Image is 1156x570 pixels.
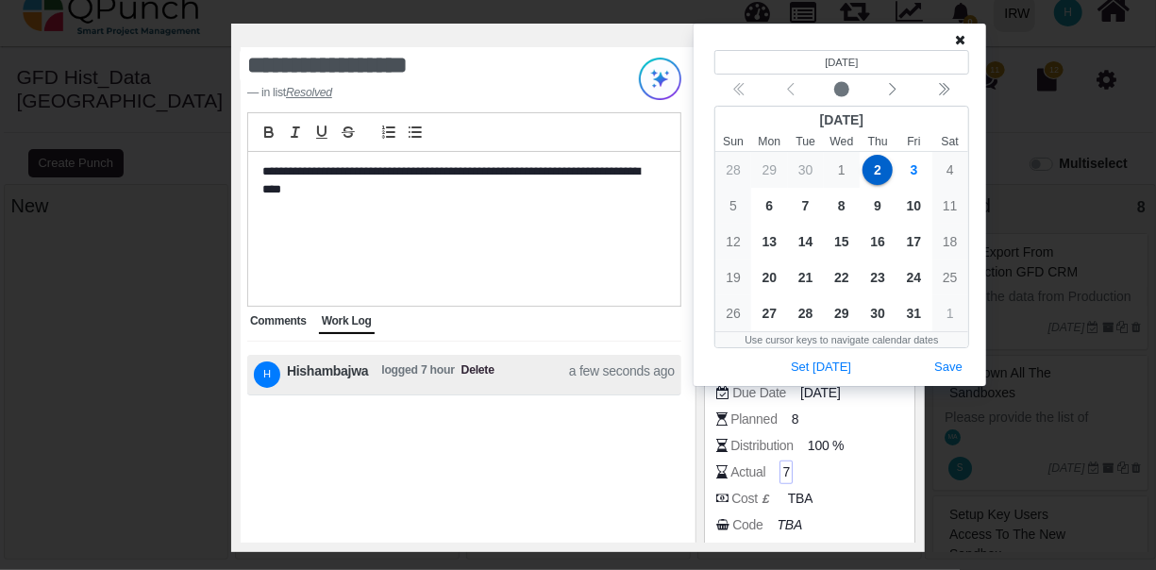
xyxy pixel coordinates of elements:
div: 10/23/2025 [860,260,896,295]
span: 3 [899,155,930,185]
div: Actual [730,462,765,482]
div: 9/29/2025 [751,152,787,188]
div: 10/29/2025 [824,295,860,331]
span: 15 [827,226,857,257]
span: 9 [863,191,893,221]
small: Friday [896,133,931,150]
div: 10/26/2025 [715,295,751,331]
span: 30 [863,298,893,328]
small: Thursday [860,133,896,150]
button: Save [928,355,969,380]
small: Saturday [932,133,968,150]
svg: circle fill [834,82,849,97]
span: 6 [754,191,784,221]
span: Comments [250,314,307,327]
span: 17 [899,226,930,257]
div: 10/6/2025 [751,188,787,224]
span: 14 [791,226,821,257]
div: 10/13/2025 [751,224,787,260]
small: Wednesday [824,133,860,150]
div: 10/27/2025 [751,295,787,331]
footer: in list [247,84,604,101]
span: 27 [754,298,784,328]
span: 21 [791,262,821,293]
div: 10/7/2025 [788,188,824,224]
cite: Source Title [286,86,332,99]
span: 22 [827,262,857,293]
span: 24 [899,262,930,293]
div: Planned [730,410,777,429]
div: 10/18/2025 [932,224,968,260]
span: 31 [899,298,930,328]
div: 10/20/2025 [751,260,787,295]
span: 8 [827,191,857,221]
span: 10 [899,191,930,221]
div: 10/12/2025 [715,224,751,260]
div: 10/9/2025 [860,188,896,224]
span: logged 7 hour [381,361,454,388]
u: Resolved [286,86,332,99]
button: Set [DATE] [784,355,858,380]
span: a few seconds ago [569,361,675,388]
button: Next month [867,77,918,103]
div: 10/5/2025 [715,188,751,224]
div: 11/1/2025 [932,295,968,331]
div: 10/22/2025 [824,260,860,295]
i: TBA [778,517,802,532]
svg: chevron double left [936,82,951,97]
div: 10/16/2025 [860,224,896,260]
div: 10/17/2025 [896,224,931,260]
span: [DATE] [800,383,840,403]
div: Calendar navigation [714,77,969,103]
div: 10/25/2025 [932,260,968,295]
button: Current month [816,77,867,103]
span: 13 [754,226,784,257]
span: 23 [863,262,893,293]
span: Work Log [322,314,372,327]
div: 9/30/2025 [788,152,824,188]
span: 100 % [808,436,844,456]
div: 10/14/2025 [788,224,824,260]
span: 16 [863,226,893,257]
header: Selected date [714,50,969,75]
div: Distribution [730,436,794,456]
img: Try writing with AI [639,58,681,100]
span: 29 [827,298,857,328]
button: Next year [918,77,969,103]
div: 10/8/2025 [824,188,860,224]
div: Cost [731,489,774,509]
div: 10/31/2025 [896,295,931,331]
span: 2 [863,155,893,185]
div: 9/28/2025 [715,152,751,188]
span: H [263,369,271,379]
div: 10/21/2025 [788,260,824,295]
span: Hishambajwa [287,361,368,388]
div: [DATE] [715,107,968,133]
span: 7 [782,462,790,482]
small: Sunday [715,133,751,150]
div: 10/3/2025 (Today) [896,152,931,188]
div: 10/28/2025 [788,295,824,331]
div: Due Date [732,383,786,403]
div: 10/11/2025 [932,188,968,224]
div: Use cursor keys to navigate calendar dates [715,332,968,347]
bdi: [DATE] [825,57,858,68]
span: 8 [792,410,799,429]
b: £ [762,492,769,506]
div: 10/1/2025 [824,152,860,188]
div: 10/24/2025 [896,260,931,295]
span: TBA [788,489,813,509]
div: 10/15/2025 [824,224,860,260]
small: Monday [751,133,787,150]
span: 20 [754,262,784,293]
span: 7 [791,191,821,221]
div: 10/19/2025 [715,260,751,295]
div: 10/10/2025 [896,188,931,224]
span: Delete [461,361,494,388]
div: 10/4/2025 [932,152,968,188]
div: 10/2/2025 (Selected date) [860,152,896,188]
svg: chevron left [885,82,900,97]
div: 10/30/2025 [860,295,896,331]
div: Code [732,515,762,535]
small: Tuesday [788,133,824,150]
